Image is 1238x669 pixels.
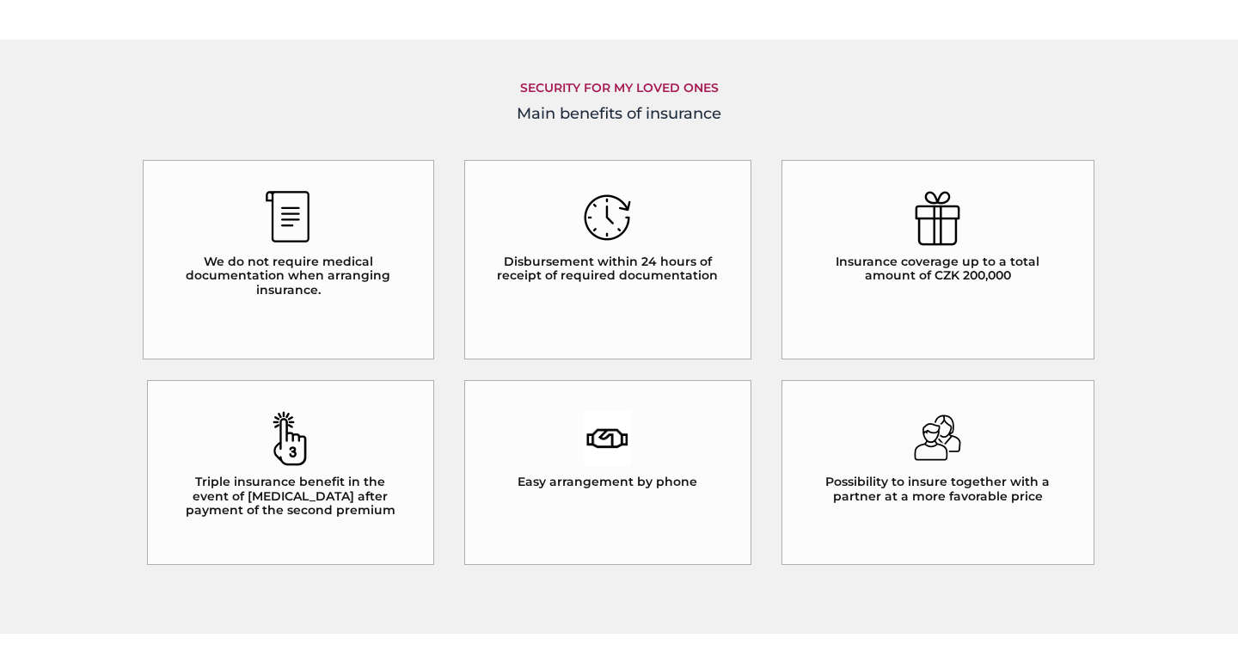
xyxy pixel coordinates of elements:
[267,411,314,466] img: number 3 icon on double page
[584,191,631,246] img: clock icon
[186,474,395,519] font: Triple insurance benefit in the event of [MEDICAL_DATA] after payment of the second premium
[517,104,721,123] font: Main benefits of insurance
[914,411,961,466] img: icon of a couple in love
[520,80,719,95] font: SECURITY FOR MY LOVED ONES
[914,191,961,246] img: gift icon
[825,474,1050,504] font: Possibility to insure together with a partner at a more favorable price
[836,254,1039,284] font: Insurance coverage up to a total amount of CZK 200,000
[265,191,312,246] img: document icon
[518,474,697,489] font: Easy arrangement by phone
[186,254,390,298] font: We do not require medical documentation when arranging insurance.
[497,254,718,284] font: Disbursement within 24 hours of receipt of required documentation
